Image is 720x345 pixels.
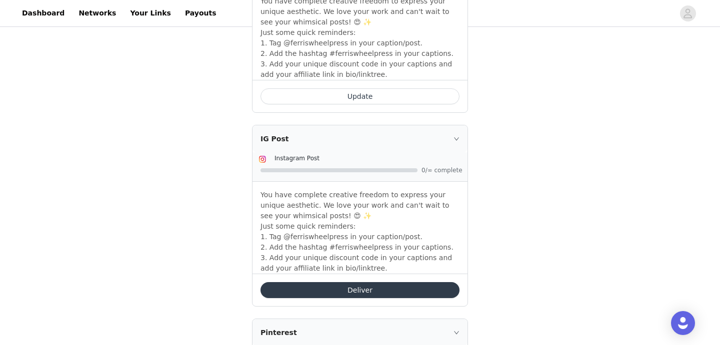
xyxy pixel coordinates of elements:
button: Deliver [260,282,459,298]
p: 1. Tag @ferriswheelpress in your caption/post. 2. Add the hashtag #ferriswheelpress in your capti... [260,232,459,274]
span: 0/∞ complete [421,167,461,173]
a: Your Links [124,2,177,24]
p: Just some quick reminders: [260,27,459,38]
button: Update [260,88,459,104]
p: 1. Tag @ferriswheelpress in your caption/post. 2. Add the hashtag #ferriswheelpress in your capti... [260,38,459,80]
img: Instagram Icon [258,155,266,163]
div: icon: rightIG Post [252,125,467,152]
p: Just some quick reminders: [260,221,459,232]
i: icon: right [453,136,459,142]
a: Payouts [179,2,222,24]
div: Open Intercom Messenger [671,311,695,335]
a: Dashboard [16,2,70,24]
div: avatar [683,5,692,21]
a: Networks [72,2,122,24]
i: icon: right [453,330,459,336]
p: You have complete creative freedom to express your unique aesthetic. We love your work and can't ... [260,190,459,221]
span: Instagram Post [274,155,319,162]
